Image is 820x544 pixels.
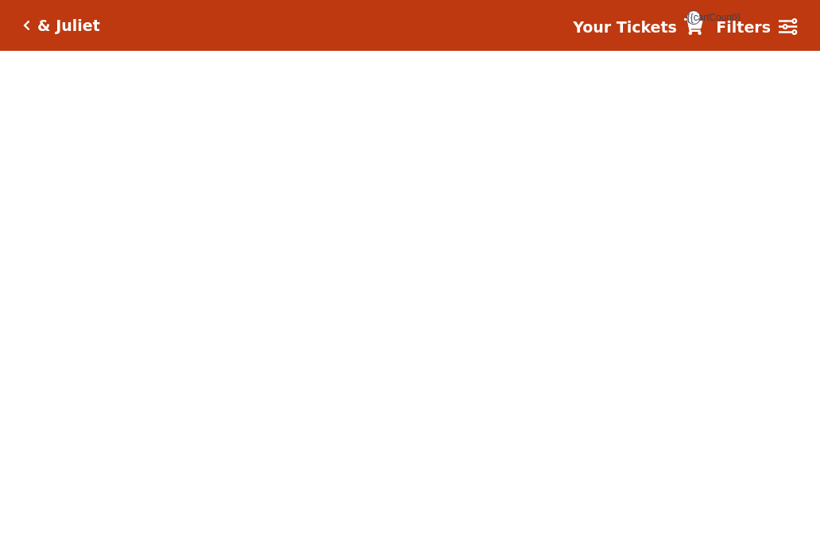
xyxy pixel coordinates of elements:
[716,18,771,36] strong: Filters
[687,10,701,25] span: {{cartCount}}
[23,20,30,31] a: Click here to go back to filters
[37,17,100,35] h5: & Juliet
[716,16,797,39] a: Filters
[573,16,703,39] a: Your Tickets {{cartCount}}
[573,18,677,36] strong: Your Tickets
